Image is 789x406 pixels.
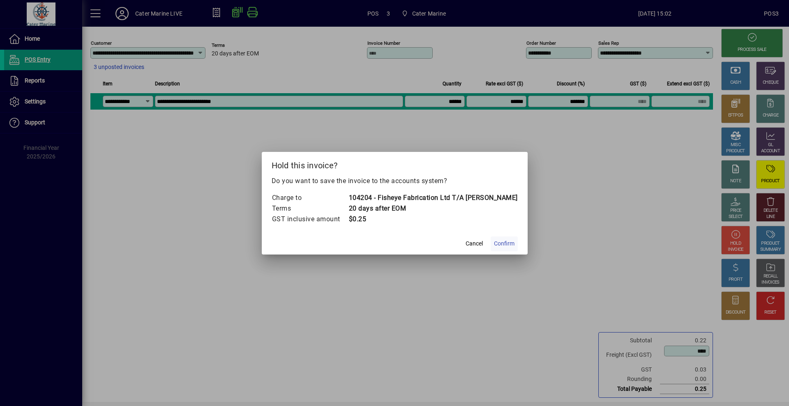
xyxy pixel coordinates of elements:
[272,193,348,203] td: Charge to
[348,214,518,225] td: $0.25
[272,214,348,225] td: GST inclusive amount
[272,203,348,214] td: Terms
[348,203,518,214] td: 20 days after EOM
[494,239,514,248] span: Confirm
[262,152,528,176] h2: Hold this invoice?
[272,176,518,186] p: Do you want to save the invoice to the accounts system?
[491,236,518,251] button: Confirm
[461,236,487,251] button: Cancel
[348,193,518,203] td: 104204 - Fisheye Fabrication Ltd T/A [PERSON_NAME]
[466,239,483,248] span: Cancel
